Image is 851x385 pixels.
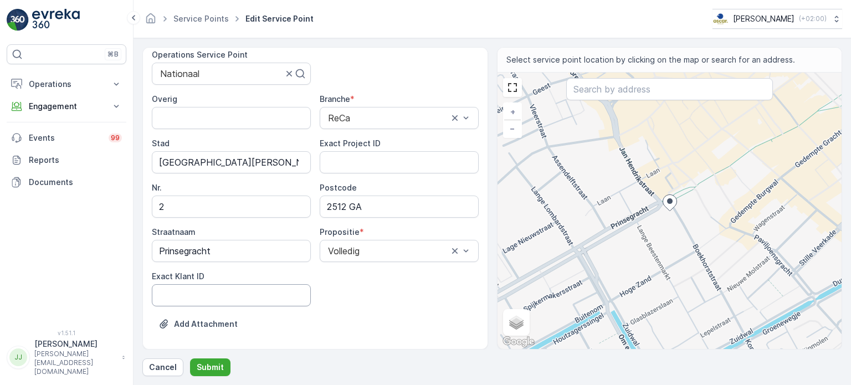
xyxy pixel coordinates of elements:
[7,127,126,149] a: Events99
[174,319,238,330] p: Add Attachment
[29,101,104,112] p: Engagement
[29,79,104,90] p: Operations
[152,138,170,148] label: Stad
[152,94,177,104] label: Overig
[29,177,122,188] p: Documents
[29,155,122,166] p: Reports
[500,335,537,349] a: Open this area in Google Maps (opens a new window)
[504,120,521,137] a: Zoom Out
[504,104,521,120] a: Zoom In
[107,50,119,59] p: ⌘B
[504,310,529,335] a: Layers
[7,73,126,95] button: Operations
[7,330,126,336] span: v 1.51.1
[799,14,827,23] p: ( +02:00 )
[712,9,842,29] button: [PERSON_NAME](+02:00)
[152,271,204,281] label: Exact Klant ID
[152,50,248,59] label: Operations Service Point
[510,124,515,133] span: −
[152,315,244,333] button: Upload File
[504,79,521,96] a: View Fullscreen
[243,13,316,24] span: Edit Service Point
[34,338,116,350] p: [PERSON_NAME]
[29,132,102,143] p: Events
[500,335,537,349] img: Google
[7,171,126,193] a: Documents
[9,348,27,366] div: JJ
[566,78,773,100] input: Search by address
[320,138,381,148] label: Exact Project ID
[197,362,224,373] p: Submit
[712,13,729,25] img: basis-logo_rgb2x.png
[145,17,157,26] a: Homepage
[7,149,126,171] a: Reports
[320,227,360,237] label: Propositie
[510,107,515,116] span: +
[152,183,162,192] label: Nr.
[190,358,230,376] button: Submit
[149,362,177,373] p: Cancel
[152,346,479,360] p: Order Settings
[142,358,183,376] button: Cancel
[152,227,196,237] label: Straatnaam
[173,14,229,23] a: Service Points
[32,9,80,31] img: logo_light-DOdMpM7g.png
[111,134,120,142] p: 99
[733,13,794,24] p: [PERSON_NAME]
[320,183,357,192] label: Postcode
[320,94,350,104] label: Branche
[7,95,126,117] button: Engagement
[7,338,126,376] button: JJ[PERSON_NAME][PERSON_NAME][EMAIL_ADDRESS][DOMAIN_NAME]
[34,350,116,376] p: [PERSON_NAME][EMAIL_ADDRESS][DOMAIN_NAME]
[7,9,29,31] img: logo
[506,54,795,65] span: Select service point location by clicking on the map or search for an address.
